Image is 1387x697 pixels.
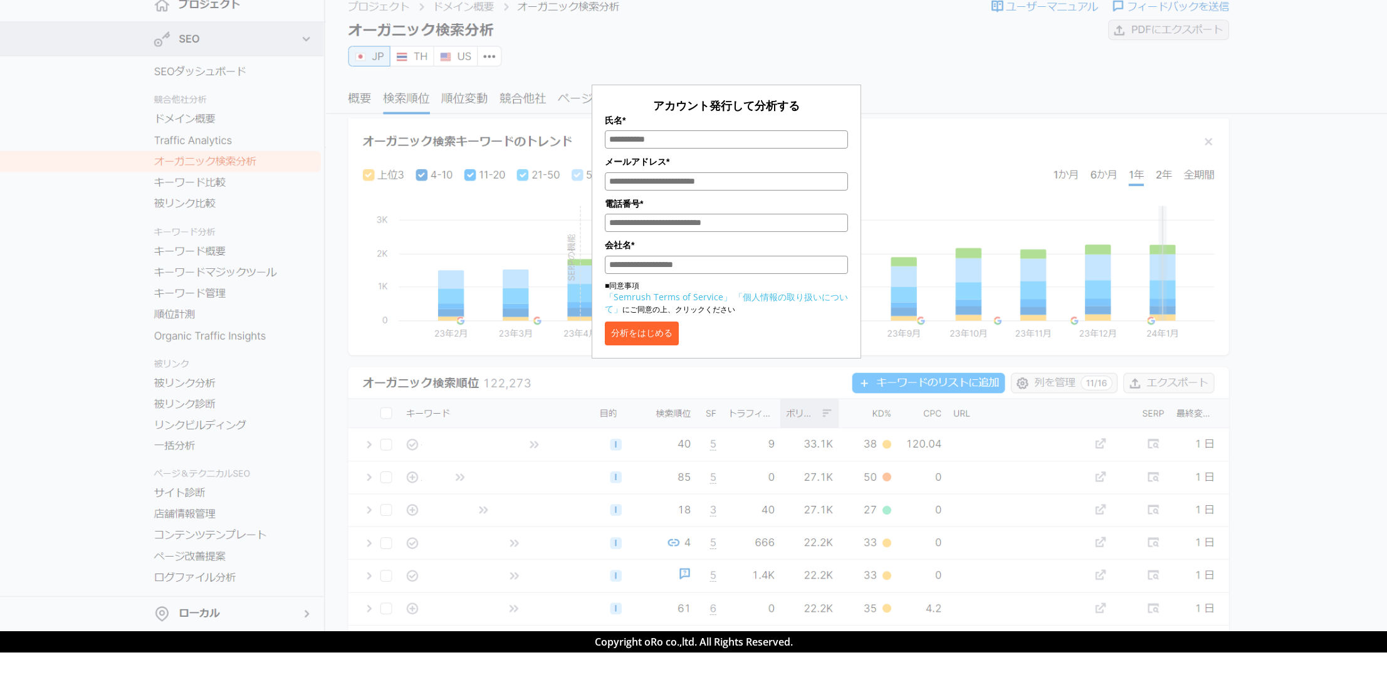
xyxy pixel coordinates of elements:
p: ■同意事項 にご同意の上、クリックください [605,280,848,315]
label: 電話番号* [605,197,848,211]
button: 分析をはじめる [605,322,679,345]
a: 「Semrush Terms of Service」 [605,291,732,303]
span: Copyright oRo co.,ltd. All Rights Reserved. [595,635,793,649]
label: メールアドレス* [605,155,848,169]
span: アカウント発行して分析する [653,98,800,113]
a: 「個人情報の取り扱いについて」 [605,291,848,315]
